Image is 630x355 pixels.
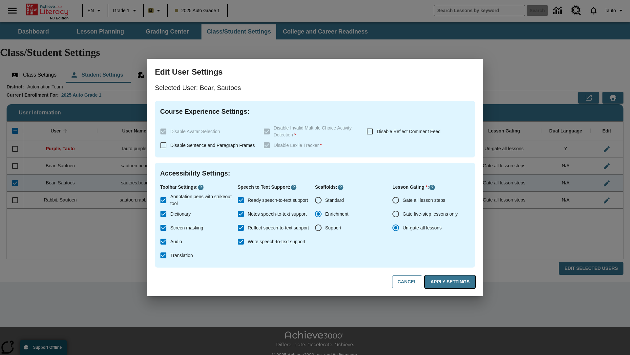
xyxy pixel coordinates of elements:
[248,238,305,245] span: Write speech-to-text support
[403,211,458,218] span: Gate five-step lessons only
[155,67,475,77] h3: Edit User Settings
[429,184,435,191] button: Click here to know more about
[170,225,203,231] span: Screen masking
[425,275,475,288] button: Apply Settings
[170,193,232,207] span: Annotation pens with strikeout tool
[274,125,352,137] span: Disable Invalid Multiple Choice Activity Detection
[170,238,182,245] span: Audio
[157,125,258,138] label: These settings are specific to individual classes. To see these settings or make changes, please ...
[170,211,191,218] span: Dictionary
[325,225,341,231] span: Support
[403,225,442,231] span: Un-gate all lessons
[198,184,204,191] button: Click here to know more about
[260,138,362,152] label: These settings are specific to individual classes. To see these settings or make changes, please ...
[160,106,470,117] h4: Course Experience Settings :
[170,143,255,148] span: Disable Sentence and Paragraph Frames
[260,125,362,138] label: These settings are specific to individual classes. To see these settings or make changes, please ...
[325,197,344,204] span: Standard
[392,275,422,288] button: Cancel
[274,143,322,148] span: Disable Lexile Tracker
[248,197,308,204] span: Ready speech-to-text support
[248,225,309,231] span: Reflect speech-to-text support
[392,184,470,191] p: Lesson Gating :
[325,211,348,218] span: Enrichment
[170,129,220,134] span: Disable Avatar Selection
[290,184,297,191] button: Click here to know more about
[238,184,315,191] p: Speech to Text Support :
[160,184,238,191] p: Toolbar Settings :
[248,211,307,218] span: Notes speech-to-text support
[377,129,441,134] span: Disable Reflect Comment Feed
[160,168,470,178] h4: Accessibility Settings :
[315,184,392,191] p: Scaffolds :
[337,184,344,191] button: Click here to know more about
[155,83,475,93] p: Selected User: Bear, Sautoes
[170,252,193,259] span: Translation
[403,197,445,204] span: Gate all lesson steps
